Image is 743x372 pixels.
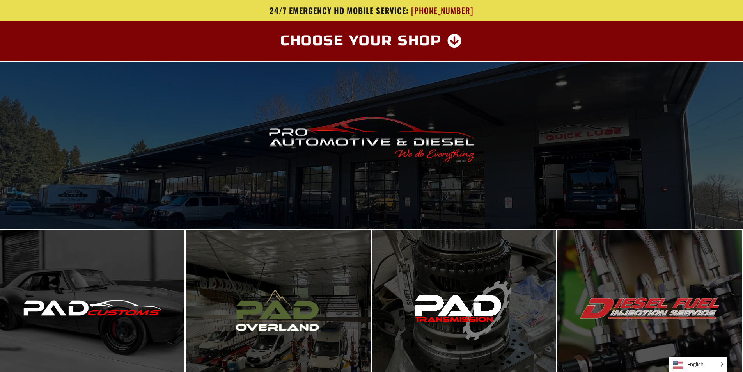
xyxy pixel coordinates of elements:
span: English [669,357,727,372]
span: Choose Your Shop [280,34,442,48]
span: [PHONE_NUMBER] [411,6,473,16]
a: Choose Your Shop [271,29,472,53]
aside: Language selected: English [669,357,727,372]
span: 24/7 Emergency HD Mobile Service: [270,4,409,16]
a: 24/7 Emergency HD Mobile Service: [PHONE_NUMBER] [144,6,600,16]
